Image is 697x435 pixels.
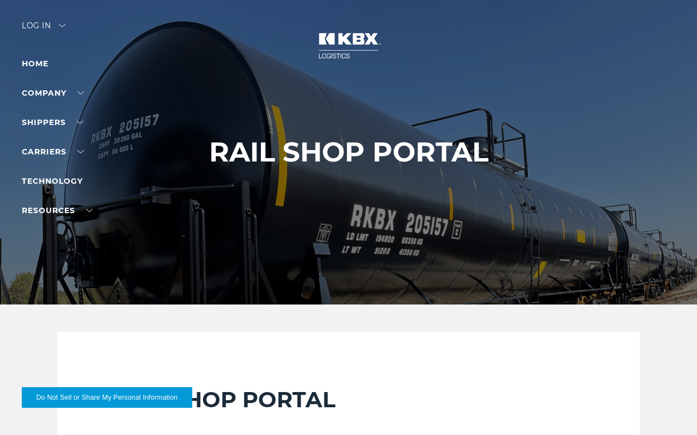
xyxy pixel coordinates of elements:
[22,176,83,186] a: Technology
[22,59,48,69] a: Home
[59,24,65,27] img: arrow
[22,88,84,98] a: Company
[22,147,84,157] a: Carriers
[22,117,83,127] a: SHIPPERS
[22,387,192,408] button: Do Not Sell or Share My Personal Information
[22,22,65,38] div: Log in
[22,206,93,215] a: RESOURCES
[308,22,389,70] img: kbx logo
[112,386,585,413] h2: RAIL SHOP PORTAL
[643,383,697,435] iframe: Chat Widget
[209,136,488,168] h1: RAIL SHOP PORTAL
